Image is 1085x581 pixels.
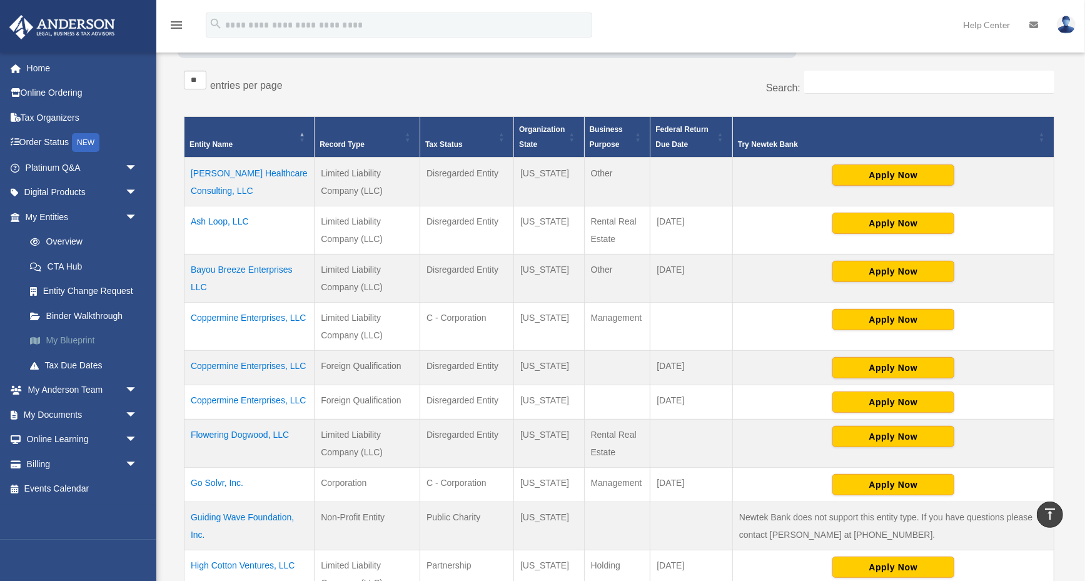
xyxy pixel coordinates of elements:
[514,303,585,351] td: [US_STATE]
[514,206,585,255] td: [US_STATE]
[125,402,150,428] span: arrow_drop_down
[125,205,150,230] span: arrow_drop_down
[420,158,514,206] td: Disregarded Entity
[514,420,585,468] td: [US_STATE]
[420,117,514,158] th: Tax Status: Activate to sort
[832,357,954,378] button: Apply Now
[18,279,156,304] a: Entity Change Request
[72,133,99,152] div: NEW
[832,213,954,234] button: Apply Now
[9,205,156,230] a: My Entitiesarrow_drop_down
[315,303,420,351] td: Limited Liability Company (LLC)
[315,420,420,468] td: Limited Liability Company (LLC)
[320,140,365,149] span: Record Type
[184,385,315,420] td: Coppermine Enterprises, LLC
[420,420,514,468] td: Disregarded Entity
[655,125,709,149] span: Federal Return Due Date
[9,155,156,180] a: Platinum Q&Aarrow_drop_down
[18,353,156,378] a: Tax Due Dates
[125,378,150,403] span: arrow_drop_down
[420,206,514,255] td: Disregarded Entity
[420,502,514,550] td: Public Charity
[832,164,954,186] button: Apply Now
[584,117,650,158] th: Business Purpose: Activate to sort
[184,255,315,303] td: Bayou Breeze Enterprises LLC
[420,468,514,502] td: C - Corporation
[184,420,315,468] td: Flowering Dogwood, LLC
[9,81,156,106] a: Online Ordering
[1037,502,1063,528] a: vertical_align_top
[184,502,315,550] td: Guiding Wave Foundation, Inc.
[650,351,733,385] td: [DATE]
[315,117,420,158] th: Record Type: Activate to sort
[650,117,733,158] th: Federal Return Due Date: Activate to sort
[9,378,156,403] a: My Anderson Teamarrow_drop_down
[420,385,514,420] td: Disregarded Entity
[514,117,585,158] th: Organization State: Activate to sort
[9,180,156,205] a: Digital Productsarrow_drop_down
[315,351,420,385] td: Foreign Qualification
[184,117,315,158] th: Entity Name: Activate to invert sorting
[9,130,156,156] a: Order StatusNEW
[169,22,184,33] a: menu
[832,557,954,578] button: Apply Now
[584,255,650,303] td: Other
[315,468,420,502] td: Corporation
[584,420,650,468] td: Rental Real Estate
[125,180,150,206] span: arrow_drop_down
[9,427,156,452] a: Online Learningarrow_drop_down
[1057,16,1076,34] img: User Pic
[832,474,954,495] button: Apply Now
[125,452,150,477] span: arrow_drop_down
[315,158,420,206] td: Limited Liability Company (LLC)
[9,105,156,130] a: Tax Organizers
[6,15,119,39] img: Anderson Advisors Platinum Portal
[732,502,1054,550] td: Newtek Bank does not support this entity type. If you have questions please contact [PERSON_NAME]...
[184,351,315,385] td: Coppermine Enterprises, LLC
[209,17,223,31] i: search
[519,125,565,149] span: Organization State
[584,158,650,206] td: Other
[125,427,150,453] span: arrow_drop_down
[514,351,585,385] td: [US_STATE]
[584,303,650,351] td: Management
[125,155,150,181] span: arrow_drop_down
[514,502,585,550] td: [US_STATE]
[832,392,954,413] button: Apply Now
[9,477,156,502] a: Events Calendar
[184,158,315,206] td: [PERSON_NAME] Healthcare Consulting, LLC
[650,468,733,502] td: [DATE]
[832,426,954,447] button: Apply Now
[425,140,463,149] span: Tax Status
[650,385,733,420] td: [DATE]
[590,125,623,149] span: Business Purpose
[766,83,800,93] label: Search:
[18,230,150,255] a: Overview
[9,402,156,427] a: My Documentsarrow_drop_down
[18,254,156,279] a: CTA Hub
[738,137,1035,152] div: Try Newtek Bank
[18,303,156,328] a: Binder Walkthrough
[420,303,514,351] td: C - Corporation
[1042,507,1057,522] i: vertical_align_top
[420,351,514,385] td: Disregarded Entity
[184,303,315,351] td: Coppermine Enterprises, LLC
[18,328,156,353] a: My Blueprint
[650,255,733,303] td: [DATE]
[315,255,420,303] td: Limited Liability Company (LLC)
[315,502,420,550] td: Non-Profit Entity
[315,206,420,255] td: Limited Liability Company (LLC)
[9,452,156,477] a: Billingarrow_drop_down
[315,385,420,420] td: Foreign Qualification
[420,255,514,303] td: Disregarded Entity
[650,206,733,255] td: [DATE]
[189,140,233,149] span: Entity Name
[184,206,315,255] td: Ash Loop, LLC
[9,56,156,81] a: Home
[732,117,1054,158] th: Try Newtek Bank : Activate to sort
[514,468,585,502] td: [US_STATE]
[514,158,585,206] td: [US_STATE]
[514,385,585,420] td: [US_STATE]
[584,206,650,255] td: Rental Real Estate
